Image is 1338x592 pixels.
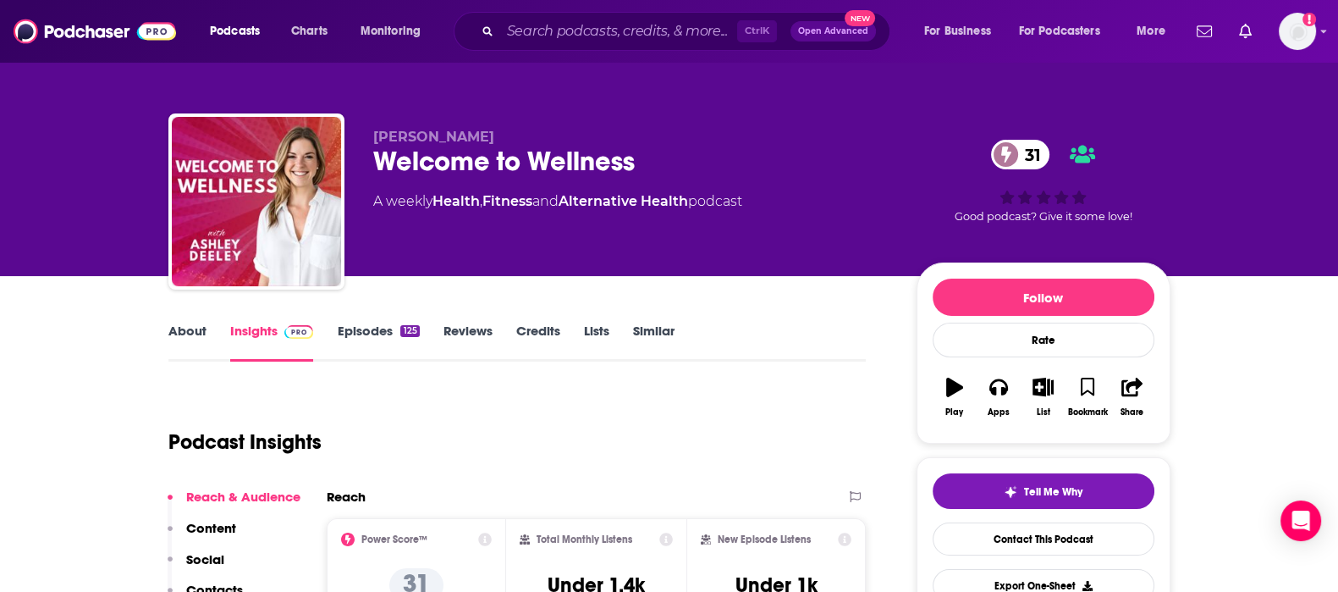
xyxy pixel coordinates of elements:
a: Show notifications dropdown [1232,17,1258,46]
a: Charts [280,18,338,45]
button: open menu [1008,18,1125,45]
button: Open AdvancedNew [790,21,876,41]
span: Podcasts [210,19,260,43]
span: 31 [1008,140,1049,169]
a: Similar [633,323,675,362]
button: tell me why sparkleTell Me Why [933,473,1154,509]
a: Reviews [443,323,493,362]
span: For Podcasters [1019,19,1100,43]
button: List [1021,367,1065,428]
button: Content [168,520,236,551]
span: Charts [291,19,328,43]
button: open menu [1125,18,1187,45]
h2: New Episode Listens [718,534,811,545]
input: Search podcasts, credits, & more... [500,18,737,45]
button: Apps [977,367,1021,428]
p: Content [186,520,236,536]
p: Social [186,551,224,567]
div: Bookmark [1067,407,1107,418]
span: , [480,193,482,209]
div: Rate [933,323,1154,357]
span: For Business [924,19,991,43]
button: open menu [349,18,443,45]
div: Search podcasts, credits, & more... [470,12,906,51]
h2: Total Monthly Listens [537,534,632,545]
a: Show notifications dropdown [1190,17,1219,46]
span: Logged in as nicole.koremenos [1279,13,1316,50]
span: Good podcast? Give it some love! [955,210,1132,223]
button: open menu [912,18,1012,45]
a: Lists [584,323,609,362]
span: Ctrl K [737,20,777,42]
button: Show profile menu [1279,13,1316,50]
span: [PERSON_NAME] [373,129,494,145]
a: Credits [516,323,560,362]
div: List [1037,407,1050,418]
img: User Profile [1279,13,1316,50]
span: More [1137,19,1165,43]
a: Alternative Health [559,193,688,209]
div: Open Intercom Messenger [1280,501,1321,541]
span: New [845,10,875,26]
span: Monitoring [361,19,421,43]
span: and [532,193,559,209]
svg: Add a profile image [1302,13,1316,26]
div: Share [1121,407,1143,418]
div: 31Good podcast? Give it some love! [917,129,1170,234]
a: Contact This Podcast [933,523,1154,556]
img: Podchaser Pro [284,325,314,339]
a: About [168,323,206,362]
button: Share [1109,367,1154,428]
button: Play [933,367,977,428]
h2: Power Score™ [361,534,427,545]
img: tell me why sparkle [1004,485,1017,499]
a: Fitness [482,193,532,209]
a: Health [432,193,480,209]
img: Welcome to Wellness [172,117,341,286]
a: InsightsPodchaser Pro [230,323,314,362]
button: Reach & Audience [168,489,300,520]
img: Podchaser - Follow, Share and Rate Podcasts [14,15,176,47]
div: A weekly podcast [373,191,742,212]
h1: Podcast Insights [168,429,322,455]
span: Open Advanced [798,27,868,36]
h2: Reach [327,489,366,505]
button: Follow [933,279,1154,316]
button: Bookmark [1065,367,1109,428]
span: Tell Me Why [1024,485,1082,499]
a: Episodes125 [337,323,419,362]
button: open menu [198,18,282,45]
div: 125 [400,325,419,337]
p: Reach & Audience [186,489,300,505]
a: 31 [991,140,1049,169]
div: Play [945,407,963,418]
button: Social [168,551,224,583]
div: Apps [988,407,1010,418]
